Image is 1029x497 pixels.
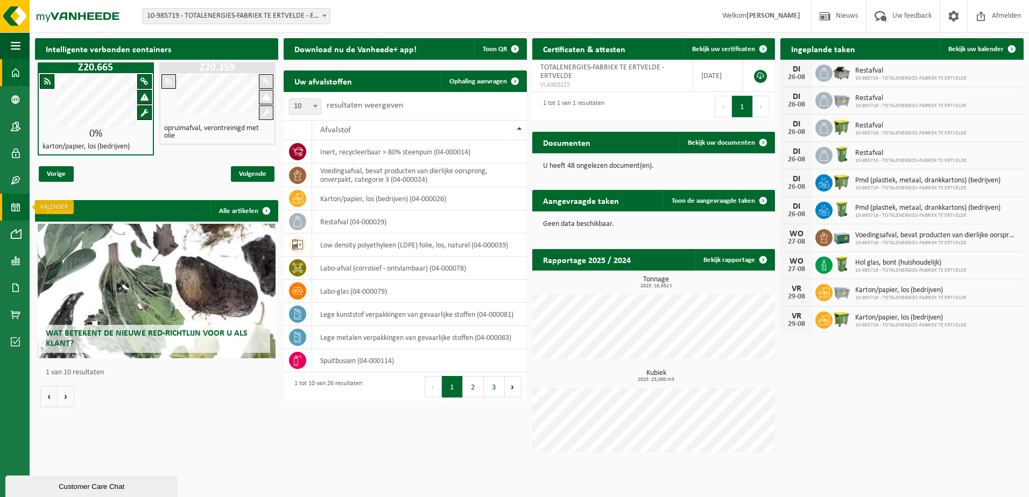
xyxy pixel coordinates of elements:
[715,96,732,117] button: Previous
[284,38,427,59] h2: Download nu de Vanheede+ app!
[312,349,527,372] td: spuitbussen (04-000114)
[833,90,851,109] img: WB-2500-GAL-GY-01
[532,38,636,59] h2: Certificaten & attesten
[786,74,807,81] div: 26-08
[855,314,967,322] span: Karton/papier, los (bedrijven)
[833,255,851,273] img: WB-0240-HPE-GN-50
[948,46,1004,53] span: Bekijk uw kalender
[786,202,807,211] div: DI
[855,158,967,164] span: 10-985719 - TOTALENERGIES-FABRIEK TE ERTVELDE
[231,166,274,182] span: Volgende
[312,164,527,187] td: voedingsafval, bevat producten van dierlijke oorsprong, onverpakt, categorie 3 (04-000024)
[786,101,807,109] div: 26-08
[855,240,1018,246] span: 10-985719 - TOTALENERGIES-FABRIEK TE ERTVELDE
[786,65,807,74] div: DI
[162,62,273,73] h1: Z20.359
[786,285,807,293] div: VR
[312,187,527,210] td: karton/papier, los (bedrijven) (04-000026)
[855,212,1000,219] span: 10-985719 - TOTALENERGIES-FABRIEK TE ERTVELDE
[284,70,363,91] h2: Uw afvalstoffen
[663,190,774,211] a: Toon de aangevraagde taken
[540,81,685,89] span: VLA902215
[532,132,601,153] h2: Documenten
[855,176,1000,185] span: Pmd (plastiek, metaal, drankkartons) (bedrijven)
[312,257,527,280] td: labo-afval (corrosief - ontvlambaar) (04-000078)
[833,145,851,164] img: WB-0240-HPE-GN-50
[543,221,765,228] p: Geen data beschikbaar.
[58,386,74,407] button: Volgende
[855,103,967,109] span: 10-985719 - TOTALENERGIES-FABRIEK TE ERTVELDE
[855,75,967,82] span: 10-985719 - TOTALENERGIES-FABRIEK TE ERTVELDE
[679,132,774,153] a: Bekijk uw documenten
[312,326,527,349] td: lege metalen verpakkingen van gevaarlijke stoffen (04-000083)
[538,276,776,289] h3: Tonnage
[786,147,807,156] div: DI
[940,38,1023,60] a: Bekijk uw kalender
[833,173,851,191] img: WB-1100-HPE-GN-50
[312,210,527,233] td: restafval (04-000029)
[855,185,1000,191] span: 10-985719 - TOTALENERGIES-FABRIEK TE ERTVELDE
[449,78,507,85] span: Ophaling aanvragen
[855,295,967,301] span: 10-985719 - TOTALENERGIES-FABRIEK TE ERTVELDE
[786,257,807,266] div: WO
[425,376,442,397] button: Previous
[855,267,967,274] span: 10-985719 - TOTALENERGIES-FABRIEK TE ERTVELDE
[833,63,851,81] img: WB-5000-GAL-GY-01
[5,473,180,497] iframe: chat widget
[855,67,967,75] span: Restafval
[312,303,527,326] td: lege kunststof verpakkingen van gevaarlijke stoffen (04-000081)
[695,249,774,271] a: Bekijk rapportage
[688,139,755,146] span: Bekijk uw documenten
[692,46,755,53] span: Bekijk uw certificaten
[46,329,248,348] span: Wat betekent de nieuwe RED-richtlijn voor u als klant?
[732,96,753,117] button: 1
[289,375,362,399] div: 1 tot 10 van 26 resultaten
[484,376,505,397] button: 3
[35,38,278,59] h2: Intelligente verbonden containers
[786,312,807,321] div: VR
[540,63,664,80] span: TOTALENERGIES-FABRIEK TE ERTVELDE - ERTVELDE
[312,233,527,257] td: low density polyethyleen (LDPE) folie, los, naturel (04-000039)
[786,120,807,129] div: DI
[786,238,807,246] div: 27-08
[40,386,58,407] button: Vorige
[474,38,526,60] button: Toon QR
[290,99,321,114] span: 10
[312,140,527,164] td: inert, recycleerbaar > 80% steenpuin (04-000014)
[855,231,1018,240] span: Voedingsafval, bevat producten van dierlijke oorsprong, onverpakt, categorie 3
[855,322,967,329] span: 10-985719 - TOTALENERGIES-FABRIEK TE ERTVELDE
[505,376,521,397] button: Next
[143,9,330,24] span: 10-985719 - TOTALENERGIES-FABRIEK TE ERTVELDE - ERTVELDE
[532,190,630,211] h2: Aangevraagde taken
[786,175,807,183] div: DI
[210,200,277,222] a: Alle artikelen
[327,101,403,110] label: resultaten weergeven
[786,230,807,238] div: WO
[164,125,271,140] h4: opruimafval, verontreinigd met olie
[833,310,851,328] img: WB-1100-HPE-GN-50
[39,129,153,139] div: 0%
[538,370,776,382] h3: Kubiek
[786,321,807,328] div: 29-08
[786,129,807,136] div: 26-08
[538,377,776,382] span: 2025: 25,000 m3
[46,369,273,377] p: 1 van 10 resultaten
[289,98,321,115] span: 10
[463,376,484,397] button: 2
[683,38,774,60] a: Bekijk uw certificaten
[35,200,83,221] h2: Nieuws
[855,149,967,158] span: Restafval
[320,126,351,134] span: Afvalstof
[786,183,807,191] div: 26-08
[786,211,807,218] div: 26-08
[780,38,866,59] h2: Ingeplande taken
[855,130,967,137] span: 10-985719 - TOTALENERGIES-FABRIEK TE ERTVELDE
[786,293,807,301] div: 29-08
[786,156,807,164] div: 26-08
[786,266,807,273] div: 27-08
[786,93,807,101] div: DI
[441,70,526,92] a: Ophaling aanvragen
[855,122,967,130] span: Restafval
[855,94,967,103] span: Restafval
